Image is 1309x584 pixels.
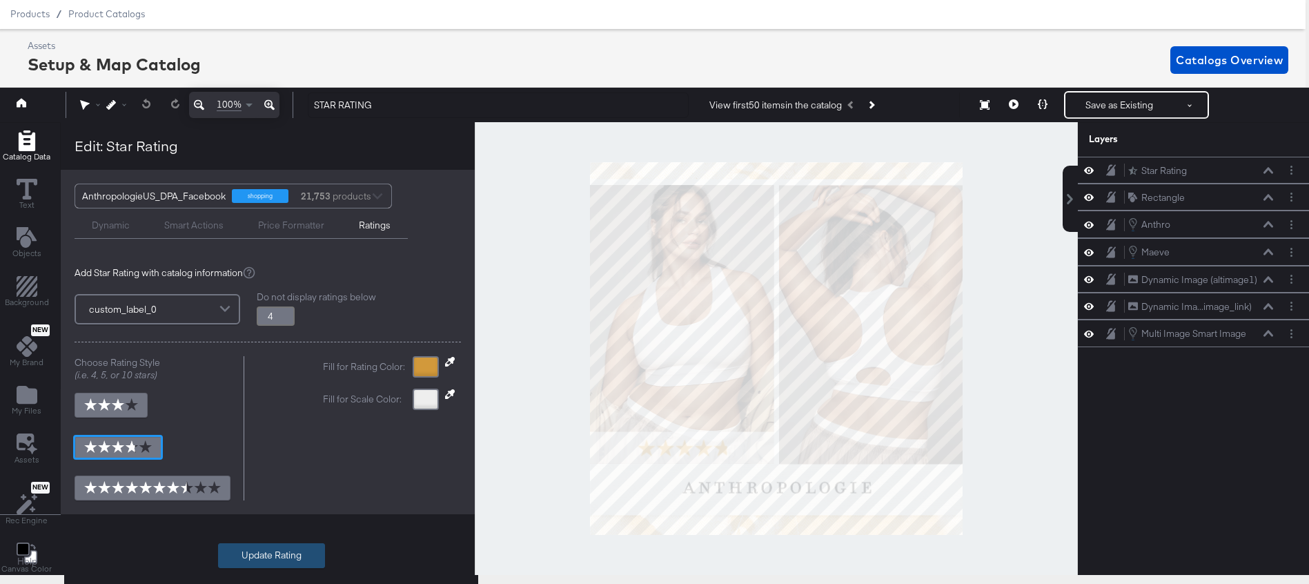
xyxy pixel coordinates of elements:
[3,381,50,420] button: Add Files
[1089,133,1230,146] div: Layers
[1141,327,1246,340] div: Multi Image Smart Image
[1078,184,1309,211] div: RectangleLayer Options
[1065,93,1173,117] button: Save as Existing
[299,184,340,208] div: products
[68,8,145,19] a: Product Catalogs
[1078,211,1309,238] div: AnthroLayer Options
[8,176,46,215] button: Text
[92,219,130,232] div: Dynamic
[1284,327,1299,341] button: Layer Options
[12,248,41,259] span: Objects
[164,219,224,232] div: Smart Actions
[1141,164,1187,177] div: Star Rating
[50,8,68,19] span: /
[1141,191,1185,204] div: Rectangle
[861,93,880,117] button: Next Product
[31,483,50,492] span: New
[4,224,50,264] button: Add Text
[1170,46,1288,74] button: Catalogs Overview
[1078,266,1309,293] div: Dynamic Image (altimage1)Layer Options
[1284,272,1299,286] button: Layer Options
[10,8,50,19] span: Products
[1078,238,1309,266] div: MaeveLayer Options
[1176,50,1283,70] span: Catalogs Overview
[1141,273,1257,286] div: Dynamic Image (altimage1)
[1078,157,1309,184] div: Star RatingLayer Options
[1128,244,1170,260] button: Maeve
[1128,164,1188,178] button: Star Rating
[1141,300,1252,313] div: Dynamic Ima...image_link)
[1284,163,1299,177] button: Layer Options
[709,99,842,112] div: View first 50 items in the catalog
[1128,191,1185,205] button: Rectangle
[10,357,43,368] span: My Brand
[28,52,201,76] div: Setup & Map Catalog
[1141,246,1170,259] div: Maeve
[6,515,48,526] span: Rec Engine
[1141,218,1170,231] div: Anthro
[258,219,324,232] div: Price Formatter
[359,219,391,232] div: Ratings
[75,136,178,156] div: Edit: Star Rating
[1078,320,1309,347] div: Multi Image Smart ImageLayer Options
[1284,299,1299,313] button: Layer Options
[89,298,157,321] span: custom_label_0
[1128,326,1247,341] button: Multi Image Smart Image
[323,360,405,373] div: Fill for Rating Color:
[14,454,39,465] span: Assets
[257,291,461,304] div: Do not display ratings below
[75,369,157,381] i: (i.e. 4, 5, or 10 stars)
[3,151,50,162] span: Catalog Data
[232,189,288,203] div: shopping
[75,356,233,369] div: Choose Rating Style
[1128,217,1171,232] button: Anthro
[1,563,52,574] span: Canvas Color
[218,543,325,568] button: Update Rating
[82,184,226,208] div: AnthropologieUS_DPA_Facebook
[31,326,50,335] span: New
[1284,190,1299,204] button: Layer Options
[28,39,201,52] div: Assets
[323,393,402,406] div: Fill for Scale Color:
[6,429,48,469] button: Assets
[75,266,461,280] div: Add Star Rating with catalog information
[1284,217,1299,232] button: Layer Options
[1078,293,1309,320] div: Dynamic Ima...image_link)Layer Options
[299,184,333,208] strong: 21,753
[1128,300,1252,314] button: Dynamic Ima...image_link)
[217,98,242,111] span: 100%
[1,321,52,372] button: NewMy Brand
[5,297,49,308] span: Background
[8,549,47,574] button: Help
[1284,245,1299,260] button: Layer Options
[1128,273,1257,287] button: Dynamic Image (altimage1)
[19,199,35,211] span: Text
[12,405,41,416] span: My Files
[17,555,37,568] a: Help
